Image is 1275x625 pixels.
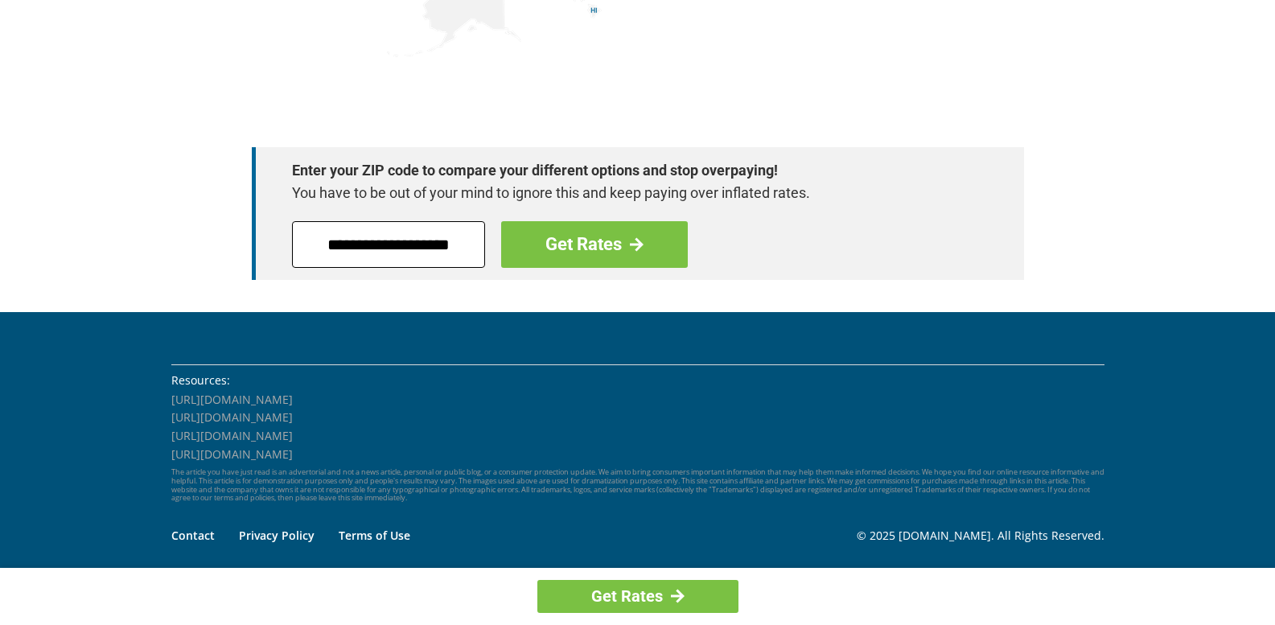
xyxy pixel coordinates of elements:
[171,392,293,407] a: [URL][DOMAIN_NAME]
[171,528,215,543] a: Contact
[501,221,688,268] a: Get Rates
[171,468,1104,503] p: The article you have just read is an advertorial and not a news article, personal or public blog,...
[292,159,968,182] strong: Enter your ZIP code to compare your different options and stop overpaying!
[339,528,410,543] a: Terms of Use
[171,372,1104,389] li: Resources:
[292,182,968,204] p: You have to be out of your mind to ignore this and keep paying over inflated rates.
[171,428,293,443] a: [URL][DOMAIN_NAME]
[239,528,315,543] a: Privacy Policy
[537,580,738,613] a: Get Rates
[171,446,293,462] a: [URL][DOMAIN_NAME]
[171,409,293,425] a: [URL][DOMAIN_NAME]
[857,527,1104,545] p: © 2025 [DOMAIN_NAME]. All Rights Reserved.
